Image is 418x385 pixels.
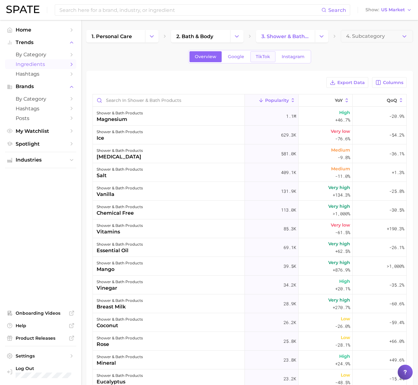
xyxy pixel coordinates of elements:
span: -9.8% [338,154,350,161]
div: vanilla [97,191,143,198]
div: breast milk [97,303,143,311]
span: by Category [16,96,66,102]
span: +66.0% [389,337,404,345]
span: -11.0% [335,172,350,180]
span: Instagram [282,54,305,59]
span: Very high [328,296,350,304]
span: Spotlight [16,141,66,147]
span: Onboarding Videos [16,310,66,316]
button: shower & bath productsmango39.5kVery high+876.9%>1,000% [93,257,406,276]
span: Very high [328,202,350,210]
span: Very high [328,240,350,247]
span: High [339,277,350,285]
span: 581.0k [281,150,296,157]
button: shower & bath products[MEDICAL_DATA]581.0kMedium-9.8%-36.1% [93,144,406,163]
a: Spotlight [5,139,76,149]
span: -30.5% [389,206,404,214]
span: 28.9k [284,300,296,307]
span: by Category [16,52,66,57]
div: shower & bath products [97,353,143,361]
div: shower & bath products [97,128,143,136]
a: by Category [5,94,76,104]
a: by Category [5,50,76,59]
span: TikTok [256,54,270,59]
img: SPATE [6,6,39,13]
a: Instagram [276,51,310,62]
span: 2. bath & body [176,33,213,39]
span: +876.9% [333,266,350,274]
input: Search here for a brand, industry, or ingredient [59,5,321,15]
span: QoQ [387,98,397,103]
span: >1,000% [387,263,404,269]
div: mango [97,266,143,273]
button: shower & bath productsvinegar34.2kHigh+20.1%-35.2% [93,276,406,294]
span: Medium [331,146,350,154]
span: Low [341,371,350,379]
span: Product Releases [16,335,66,341]
button: shower & bath productsvanilla131.9kVery high+134.3%-25.8% [93,182,406,201]
div: shower & bath products [97,109,143,117]
button: shower & bath productsvitamins85.3kVery low-61.5%+190.3% [93,219,406,238]
span: High [339,352,350,360]
a: Hashtags [5,69,76,79]
span: 85.3k [284,225,296,232]
span: -76.6% [335,135,350,142]
button: QoQ [353,94,406,107]
span: Ingredients [16,61,66,67]
span: -59.4% [389,319,404,326]
span: -54.2% [389,131,404,139]
span: 39.5k [284,262,296,270]
span: 1.1m [286,112,296,120]
span: >1,000% [333,211,350,217]
span: Very high [328,184,350,191]
span: Posts [16,115,66,121]
div: rose [97,341,143,348]
span: Medium [331,165,350,172]
div: [MEDICAL_DATA] [97,153,143,161]
span: Popularity [265,98,289,103]
span: -20.9% [389,112,404,120]
span: 34.2k [284,281,296,289]
span: Brands [16,84,66,89]
span: Hashtags [16,106,66,112]
button: Brands [5,82,76,91]
div: coconut [97,322,143,329]
div: shower & bath products [97,278,143,286]
button: Industries [5,155,76,165]
span: Home [16,27,66,33]
span: -35.2% [389,281,404,289]
span: Hashtags [16,71,66,77]
a: Product Releases [5,333,76,343]
a: 3. shower & bath products [256,30,315,42]
span: Settings [16,353,66,359]
button: Change Category [315,30,328,42]
button: shower & bath productsbreast milk28.9kVery high+270.7%-60.6% [93,294,406,313]
button: shower & bath productsmineral23.8kHigh+24.9%+49.6% [93,351,406,369]
div: vinegar [97,284,143,292]
a: Log out. Currently logged in with e-mail kerianne.adler@unilever.com. [5,364,76,380]
span: -26.0% [335,322,350,330]
button: shower & bath productschemical free113.0kVery high>1,000%-30.5% [93,201,406,219]
a: Help [5,321,76,330]
span: Search [328,7,346,13]
a: Overview [189,51,222,62]
span: -15.4% [389,375,404,382]
span: Log Out [16,366,79,371]
span: +270.7% [333,304,350,311]
button: shower & bath productscoconut26.2kLow-26.0%-59.4% [93,313,406,332]
div: shower & bath products [97,147,143,154]
a: Hashtags [5,104,76,113]
div: essential oil [97,247,143,254]
span: High [339,109,350,116]
div: shower & bath products [97,297,143,304]
span: -26.1% [389,244,404,251]
div: ice [97,134,143,142]
a: Home [5,25,76,35]
button: Export Data [326,77,368,88]
a: Posts [5,113,76,123]
span: -61.5% [335,229,350,236]
button: Columns [372,77,407,88]
span: Industries [16,157,66,163]
span: Google [228,54,244,59]
span: +62.5% [335,247,350,255]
